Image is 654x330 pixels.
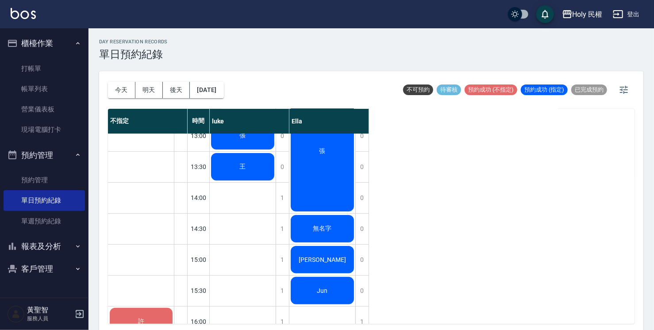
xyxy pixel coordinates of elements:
img: Logo [11,8,36,19]
a: 打帳單 [4,58,85,79]
button: 櫃檯作業 [4,32,85,55]
div: 1 [276,183,289,213]
span: 無名字 [312,225,334,233]
button: 後天 [163,82,190,98]
a: 現場電腦打卡 [4,119,85,140]
button: [DATE] [190,82,223,98]
div: 0 [355,121,369,151]
div: 0 [355,276,369,306]
span: 待審核 [437,86,461,94]
button: 登出 [609,6,643,23]
span: 預約成功 (不指定) [465,86,517,94]
button: Holy 民權 [558,5,606,23]
a: 預約管理 [4,170,85,190]
span: 王 [238,163,248,171]
button: 今天 [108,82,135,98]
h2: day Reservation records [99,39,168,45]
h3: 單日預約紀錄 [99,48,168,61]
div: 時間 [188,109,210,134]
div: 15:30 [188,275,210,306]
div: 15:00 [188,244,210,275]
button: 預約管理 [4,144,85,167]
div: luke [210,109,289,134]
span: [PERSON_NAME] [297,256,348,263]
a: 帳單列表 [4,79,85,99]
div: 0 [276,121,289,151]
div: 0 [355,183,369,213]
div: 1 [276,245,289,275]
span: 預約成功 (指定) [521,86,568,94]
h5: 黃聖智 [27,306,72,315]
div: 1 [276,276,289,306]
div: Ella [289,109,369,134]
div: 1 [276,214,289,244]
div: 不指定 [108,109,188,134]
span: 不可預約 [403,86,433,94]
img: Person [7,305,25,323]
button: save [536,5,554,23]
a: 單週預約紀錄 [4,211,85,231]
a: 營業儀表板 [4,99,85,119]
span: 張 [318,147,327,155]
div: 0 [355,214,369,244]
button: 客戶管理 [4,257,85,280]
div: 0 [276,152,289,182]
div: 0 [355,245,369,275]
button: 報表及分析 [4,235,85,258]
span: 已完成預約 [571,86,607,94]
div: 0 [355,152,369,182]
span: 許 [136,318,146,326]
div: 13:00 [188,120,210,151]
p: 服務人員 [27,315,72,322]
a: 單日預約紀錄 [4,190,85,211]
div: Holy 民權 [573,9,603,20]
div: 13:30 [188,151,210,182]
button: 明天 [135,82,163,98]
span: 張 [238,132,248,140]
div: 14:30 [188,213,210,244]
span: Jun [315,287,330,294]
div: 14:00 [188,182,210,213]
